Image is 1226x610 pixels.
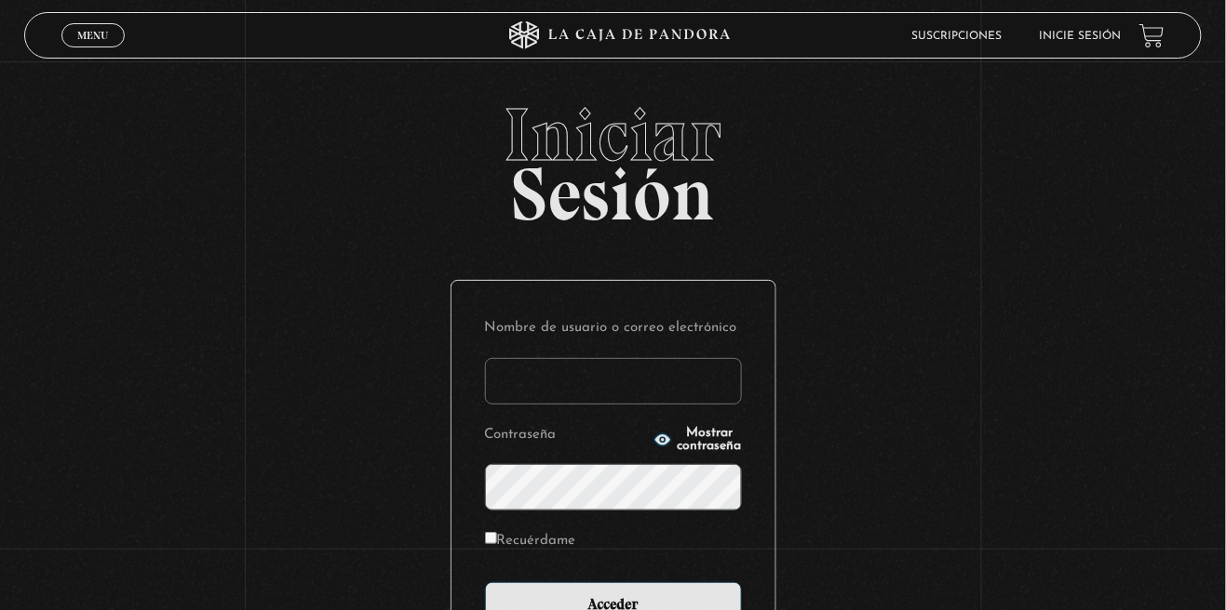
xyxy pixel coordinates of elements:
label: Contraseña [485,421,648,450]
button: Mostrar contraseña [653,427,742,453]
span: Iniciar [24,98,1201,172]
span: Cerrar [72,46,115,59]
label: Recuérdame [485,527,576,556]
span: Menu [77,30,108,41]
label: Nombre de usuario o correo electrónico [485,314,742,343]
span: Mostrar contraseña [678,427,742,453]
h2: Sesión [24,98,1201,217]
input: Recuérdame [485,532,497,544]
a: Inicie sesión [1039,31,1121,42]
a: Suscripciones [911,31,1002,42]
a: View your shopping cart [1139,23,1165,48]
